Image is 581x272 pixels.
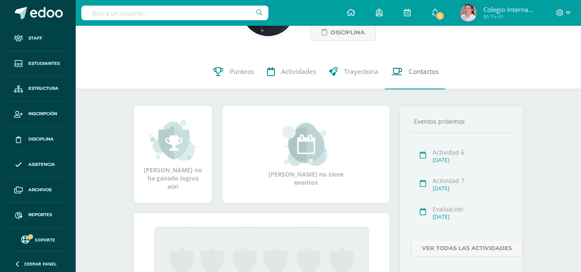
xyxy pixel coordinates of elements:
[28,161,55,168] span: Asistencia
[7,127,69,152] a: Disciplina
[323,55,385,89] a: Trayectoria
[28,110,57,117] span: Inscripción
[483,5,535,14] span: Colegio Internacional
[411,117,512,125] div: Eventos próximos
[24,261,57,267] span: Cerrar panel
[28,211,52,218] span: Reportes
[433,156,510,164] div: [DATE]
[331,24,365,40] span: Disciplina
[150,119,197,162] img: achievement_small.png
[263,123,349,186] div: [PERSON_NAME] no tiene eventos
[81,6,268,20] input: Busca un usuario...
[10,233,65,245] a: Soporte
[7,76,69,102] a: Estructura
[142,119,203,190] div: [PERSON_NAME] no ha ganado logros aún
[230,67,254,76] span: Punteos
[433,213,510,220] div: [DATE]
[433,205,510,213] div: Evaluación
[344,67,378,76] span: Trayectoria
[483,13,535,20] span: Mi Perfil
[7,152,69,177] a: Asistencia
[385,55,445,89] a: Contactos
[283,123,329,166] img: event_small.png
[7,26,69,51] a: Staff
[433,177,510,185] div: Actividad 7
[433,185,510,192] div: [DATE]
[28,85,58,92] span: Estructura
[35,237,55,243] span: Soporte
[207,55,261,89] a: Punteos
[28,60,60,67] span: Estudiantes
[261,55,323,89] a: Actividades
[435,11,445,21] span: 1
[7,51,69,76] a: Estudiantes
[7,202,69,228] a: Reportes
[409,67,439,76] span: Contactos
[411,240,523,257] a: Ver todas las actividades
[281,67,316,76] span: Actividades
[310,24,376,41] a: Disciplina
[7,101,69,127] a: Inscripción
[28,136,54,143] span: Disciplina
[7,177,69,203] a: Archivos
[28,35,42,42] span: Staff
[433,148,510,156] div: Actividad 6
[28,186,52,193] span: Archivos
[460,4,477,21] img: 5bfc06c399020dbe0f888ed06c1a3da4.png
